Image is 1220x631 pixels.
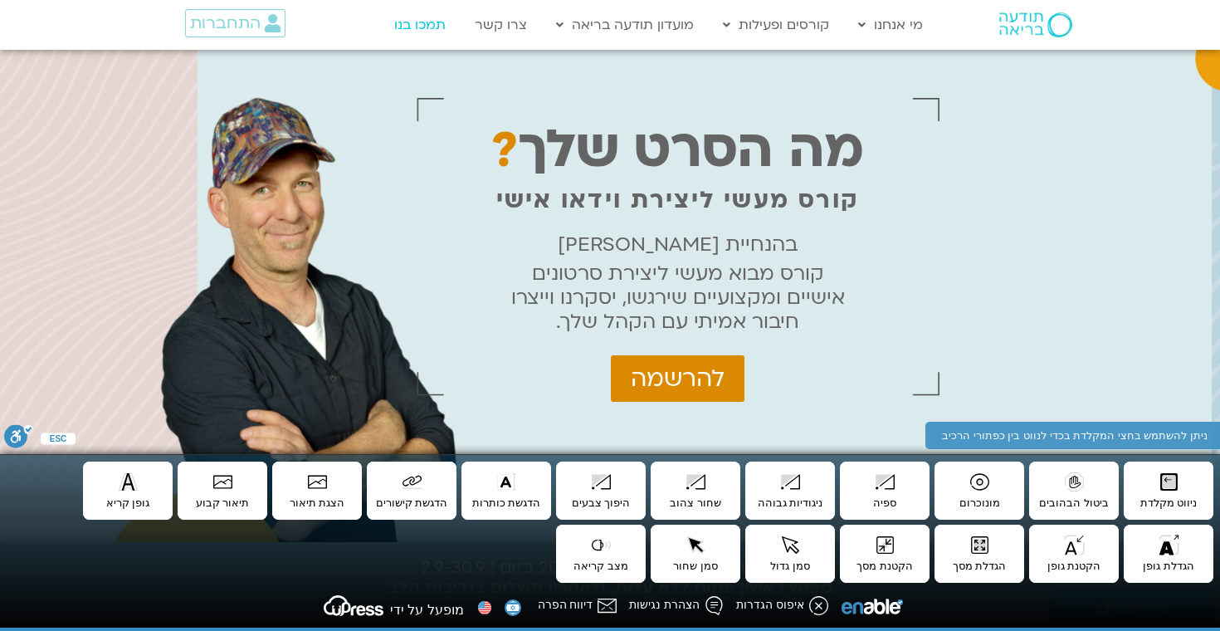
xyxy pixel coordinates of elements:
[840,604,905,622] a: Enable Website
[190,14,261,32] span: התחברות
[510,232,845,257] p: בהנחיית [PERSON_NAME]
[715,9,837,41] a: קורסים ופעילות
[1029,525,1119,583] button: הקטנת גופן
[185,9,285,37] a: התחברות
[536,594,620,622] button: דיווח הפרה
[935,525,1024,583] button: הגדלת מסך
[461,462,551,520] button: הדגשת כותרות
[935,462,1024,520] button: מונוכרום
[367,462,456,520] button: הדגשת קישורים
[556,525,646,583] button: מצב קריאה
[491,118,518,183] span: ?
[556,462,646,520] button: היפוך צבעים
[1124,525,1213,583] button: הגדלת גופן
[651,462,740,520] button: שחור צהוב
[629,598,704,611] span: הצהרת נגישות
[736,598,808,611] span: איפוס הגדרות
[651,525,740,583] button: סמן שחור
[4,424,33,455] button: סרגל נגישות
[734,594,831,622] button: איפוס הגדרות
[272,462,362,520] button: הצגת תיאור
[840,525,930,583] button: הקטנת מסך
[491,139,864,161] p: מה הסרט שלך
[611,355,744,402] a: להרשמה
[631,365,725,392] span: להרשמה
[538,598,598,611] span: דיווח הפרה
[745,462,835,520] button: ניגודיות גבוהה
[496,189,860,211] p: קורס מעשי ליצירת וידאו אישי
[386,9,454,41] a: תמכו בנו
[1029,462,1119,520] button: ביטול הבהובים
[83,462,173,520] button: גופן קריא
[745,525,835,583] button: סמן גדול
[178,462,267,520] button: תיאור קבוע
[548,9,702,41] a: מועדון תודעה בריאה
[999,12,1072,37] img: תודעה בריאה
[627,594,726,622] button: הצהרת נגישות
[466,9,535,41] a: צרו קשר
[850,9,931,41] a: מי אנחנו
[840,462,930,520] button: ספיה
[1124,462,1213,520] button: ניווט מקלדת
[315,601,466,619] a: מופעל על ידי
[510,262,845,334] p: קורס מבוא מעשי ליצירת סרטונים אישיים ומקצועיים שירגשו, יסקרנו וייצרו חיבור אמיתי עם הקהל שלך.
[324,595,383,616] svg: uPress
